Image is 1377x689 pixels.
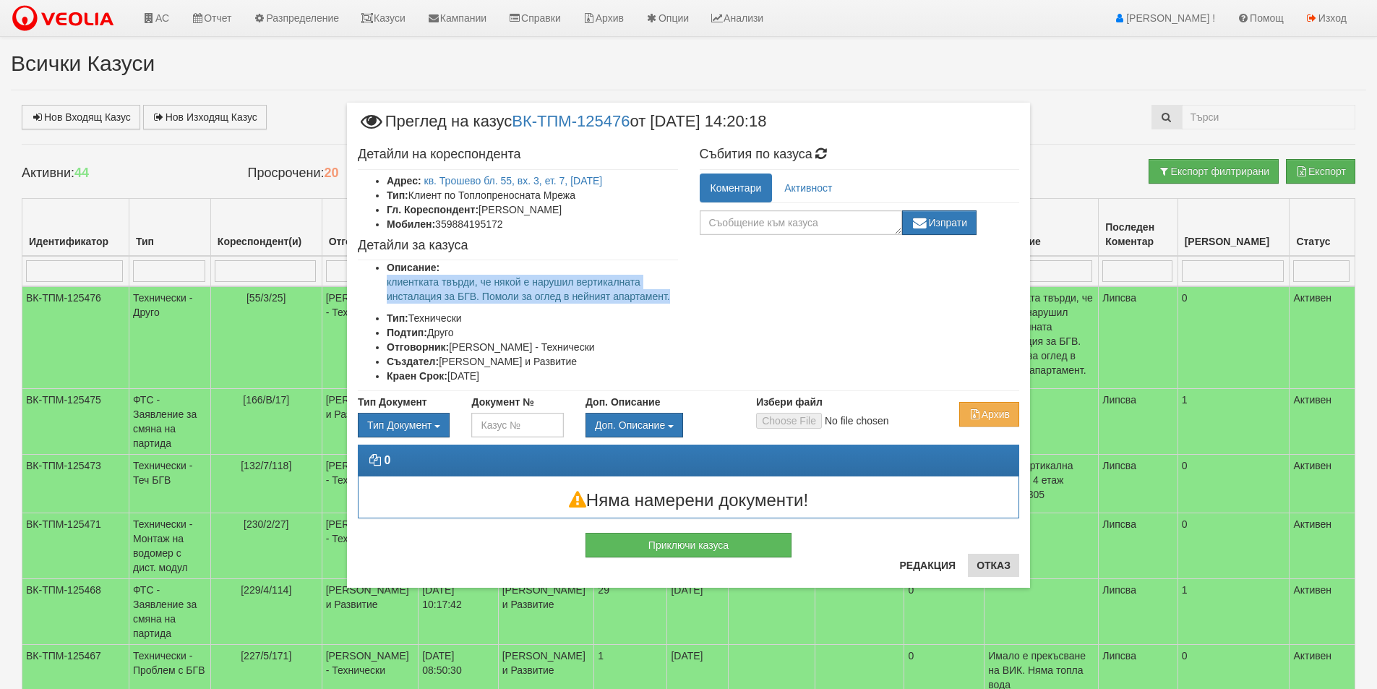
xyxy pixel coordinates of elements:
li: 359884195172 [387,217,678,231]
b: Мобилен: [387,218,435,230]
li: Клиент по Топлопреносната Мрежа [387,188,678,202]
button: Тип Документ [358,413,450,437]
a: кв. Трошево бл. 55, вх. 3, ет. 7, [DATE] [424,175,603,187]
b: Тип: [387,312,408,324]
strong: 0 [384,454,390,466]
a: Коментари [700,174,773,202]
label: Документ № [471,395,533,409]
label: Тип Документ [358,395,427,409]
h4: Детайли за казуса [358,239,678,253]
div: Двоен клик, за изчистване на избраната стойност. [358,413,450,437]
h3: Няма намерени документи! [359,491,1018,510]
label: Доп. Описание [585,395,660,409]
li: [PERSON_NAME] - Технически [387,340,678,354]
b: Описание: [387,262,439,273]
h4: Детайли на кореспондента [358,147,678,162]
li: [DATE] [387,369,678,383]
span: Преглед на казус от [DATE] 14:20:18 [358,114,766,140]
b: Отговорник: [387,341,449,353]
button: Архив [959,402,1019,427]
a: ВК-ТПМ-125476 [512,111,630,129]
b: Тип: [387,189,408,201]
p: клиентката твърди, че някой е нарушил вертикалната инсталация за БГВ. Помоли за оглед в нейният а... [387,275,678,304]
span: Доп. Описание [595,419,665,431]
li: [PERSON_NAME] [387,202,678,217]
li: Технически [387,311,678,325]
button: Доп. Описание [585,413,683,437]
b: Гл. Кореспондент: [387,204,479,215]
button: Приключи казуса [585,533,792,557]
input: Казус № [471,413,563,437]
li: Друго [387,325,678,340]
b: Краен Срок: [387,370,447,382]
b: Подтип: [387,327,427,338]
button: Изпрати [902,210,977,235]
b: Адрес: [387,175,421,187]
button: Редакция [891,554,964,577]
div: Двоен клик, за изчистване на избраната стойност. [585,413,734,437]
h4: Събития по казуса [700,147,1020,162]
li: [PERSON_NAME] и Развитие [387,354,678,369]
button: Отказ [968,554,1019,577]
span: Тип Документ [367,419,432,431]
a: Активност [773,174,843,202]
b: Създател: [387,356,439,367]
label: Избери файл [756,395,823,409]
